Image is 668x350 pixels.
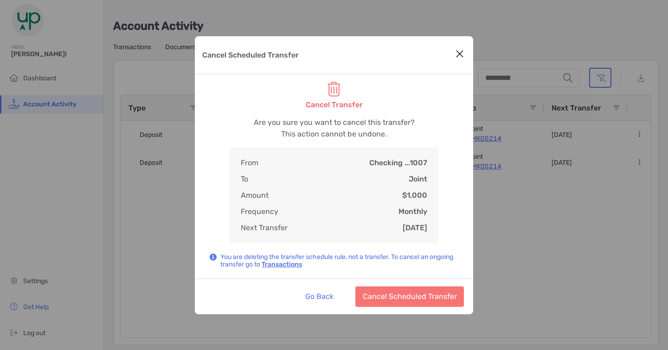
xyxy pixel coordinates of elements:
a: Transactions [262,260,302,268]
button: Close modal [453,47,467,61]
div: Cancel Scheduled Transfer [195,36,473,314]
p: Next Transfer [241,223,288,232]
p: Monthly [398,207,427,216]
p: From [241,158,258,167]
p: $1,000 [402,191,427,200]
p: Checking ...1007 [369,158,427,167]
button: Cancel Scheduled Transfer [355,286,464,307]
p: Frequency [241,207,278,216]
img: Info Icon Blue [210,253,217,261]
p: Joint [409,175,427,183]
button: Go Back [298,286,340,307]
p: Are you sure you want to cancel this transfer? This action cannot be undone. [254,117,415,140]
p: Amount [241,191,269,200]
p: To [241,175,248,183]
p: [DATE] [403,223,427,232]
p: Cancel Scheduled Transfer [202,49,299,61]
p: Cancel Transfer [306,100,363,109]
p: You are deleting the transfer schedule rule, not a transfer. To cancel an ongoing transfer go to [220,253,458,268]
img: trash can [328,82,340,97]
